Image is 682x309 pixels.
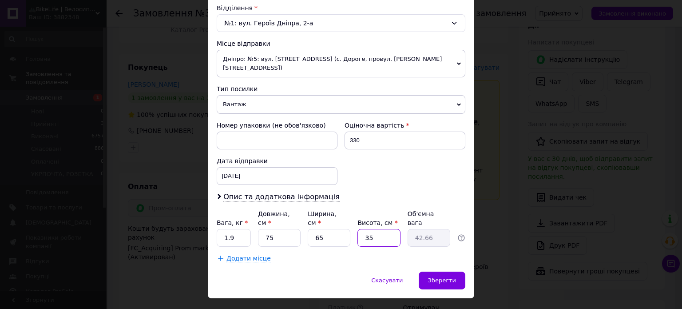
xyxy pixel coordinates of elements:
label: Довжина, см [258,210,290,226]
span: Місце відправки [217,40,270,47]
span: Вантаж [217,95,465,114]
div: Оціночна вартість [345,121,465,130]
span: Дніпро: №5: вул. [STREET_ADDRESS] (с. Дороге, провул. [PERSON_NAME][STREET_ADDRESS]) [217,50,465,77]
label: Висота, см [357,219,397,226]
span: Зберегти [428,277,456,284]
div: Відділення [217,4,465,12]
div: Номер упаковки (не обов'язково) [217,121,337,130]
span: Тип посилки [217,85,258,92]
div: №1: вул. Героїв Дніпра, 2-а [217,14,465,32]
label: Ширина, см [308,210,336,226]
div: Дата відправки [217,157,337,165]
span: Опис та додаткова інформація [223,193,340,201]
span: Скасувати [371,277,403,284]
label: Вага, кг [217,219,248,226]
div: Об'ємна вага [408,209,450,227]
span: Додати місце [226,255,271,262]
